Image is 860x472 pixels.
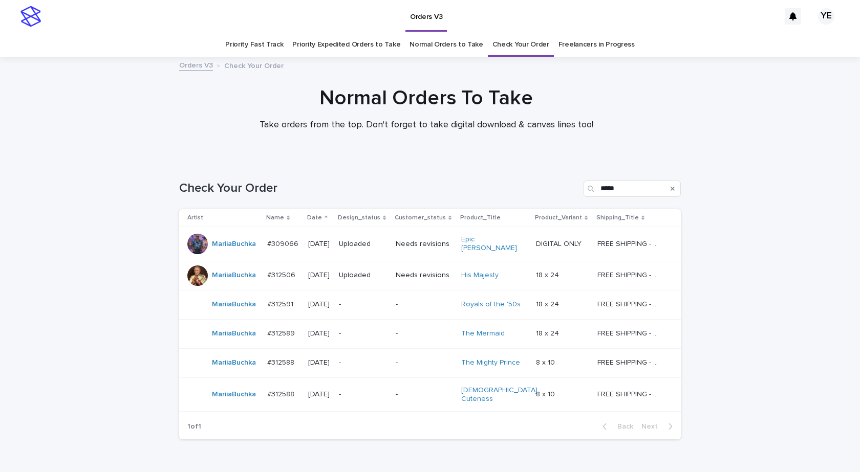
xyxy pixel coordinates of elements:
[597,327,663,338] p: FREE SHIPPING - preview in 1-2 business days, after your approval delivery will take 5-10 b.d.
[308,271,331,280] p: [DATE]
[212,390,256,399] a: MariiaBuchka
[396,329,453,338] p: -
[225,33,283,57] a: Priority Fast Track
[461,271,499,280] a: His Majesty
[308,358,331,367] p: [DATE]
[396,358,453,367] p: -
[308,300,331,309] p: [DATE]
[179,377,681,412] tr: MariiaBuchka #312588#312588 [DATE]--[DEMOGRAPHIC_DATA] Cuteness 8 x 108 x 10 FREE SHIPPING - prev...
[396,240,453,249] p: Needs revisions
[267,269,297,280] p: #312506
[461,300,521,309] a: Royals of the '50s
[267,238,300,249] p: #309066
[20,6,41,27] img: stacker-logo-s-only.png
[461,358,520,367] a: The Mighty Prince
[212,358,256,367] a: MariiaBuchka
[212,271,256,280] a: MariiaBuchka
[637,422,681,431] button: Next
[308,390,331,399] p: [DATE]
[179,181,579,196] h1: Check Your Order
[492,33,549,57] a: Check Your Order
[641,423,664,430] span: Next
[597,238,663,249] p: FREE SHIPPING - preview in 1-2 business days, after your approval delivery will take 5-10 b.d., l...
[339,300,387,309] p: -
[536,238,584,249] p: DIGITAL ONLY
[396,271,453,280] p: Needs revisions
[597,388,663,399] p: FREE SHIPPING - preview in 1-2 business days, after your approval delivery will take 5-10 b.d.
[308,329,331,338] p: [DATE]
[339,358,387,367] p: -
[179,290,681,319] tr: MariiaBuchka #312591#312591 [DATE]--Royals of the '50s 18 x 2418 x 24 FREE SHIPPING - preview in ...
[596,212,639,223] p: Shipping_Title
[410,33,483,57] a: Normal Orders to Take
[179,414,209,439] p: 1 of 1
[597,356,663,367] p: FREE SHIPPING - preview in 1-2 business days, after your approval delivery will take 5-10 b.d.
[611,423,633,430] span: Back
[292,33,400,57] a: Priority Expedited Orders to Take
[536,356,557,367] p: 8 x 10
[224,59,284,71] p: Check Your Order
[339,329,387,338] p: -
[176,86,677,110] h1: Normal Orders To Take
[179,261,681,290] tr: MariiaBuchka #312506#312506 [DATE]UploadedNeeds revisionsHis Majesty 18 x 2418 x 24 FREE SHIPPING...
[461,235,525,253] a: Epic [PERSON_NAME]
[179,319,681,348] tr: MariiaBuchka #312589#312589 [DATE]--The Mermaid 18 x 2418 x 24 FREE SHIPPING - preview in 1-2 bus...
[339,390,387,399] p: -
[339,271,387,280] p: Uploaded
[584,181,681,197] input: Search
[179,348,681,377] tr: MariiaBuchka #312588#312588 [DATE]--The Mighty Prince 8 x 108 x 10 FREE SHIPPING - preview in 1-2...
[212,300,256,309] a: MariiaBuchka
[536,269,561,280] p: 18 x 24
[396,300,453,309] p: -
[597,269,663,280] p: FREE SHIPPING - preview in 1-2 business days, after your approval delivery will take 5-10 b.d.
[461,386,537,403] a: [DEMOGRAPHIC_DATA] Cuteness
[536,388,557,399] p: 8 x 10
[535,212,582,223] p: Product_Variant
[594,422,637,431] button: Back
[267,327,297,338] p: #312589
[460,212,501,223] p: Product_Title
[558,33,635,57] a: Freelancers in Progress
[338,212,380,223] p: Design_status
[212,329,256,338] a: MariiaBuchka
[267,298,295,309] p: #312591
[597,298,663,309] p: FREE SHIPPING - preview in 1-2 business days, after your approval delivery will take 5-10 b.d.
[179,59,213,71] a: Orders V3
[212,240,256,249] a: MariiaBuchka
[222,120,631,131] p: Take orders from the top. Don't forget to take digital download & canvas lines too!
[187,212,203,223] p: Artist
[179,227,681,261] tr: MariiaBuchka #309066#309066 [DATE]UploadedNeeds revisionsEpic [PERSON_NAME] DIGITAL ONLYDIGITAL O...
[396,390,453,399] p: -
[536,327,561,338] p: 18 x 24
[461,329,505,338] a: The Mermaid
[308,240,331,249] p: [DATE]
[267,356,296,367] p: #312588
[395,212,446,223] p: Customer_status
[818,8,834,25] div: YE
[267,388,296,399] p: #312588
[266,212,284,223] p: Name
[307,212,322,223] p: Date
[339,240,387,249] p: Uploaded
[536,298,561,309] p: 18 x 24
